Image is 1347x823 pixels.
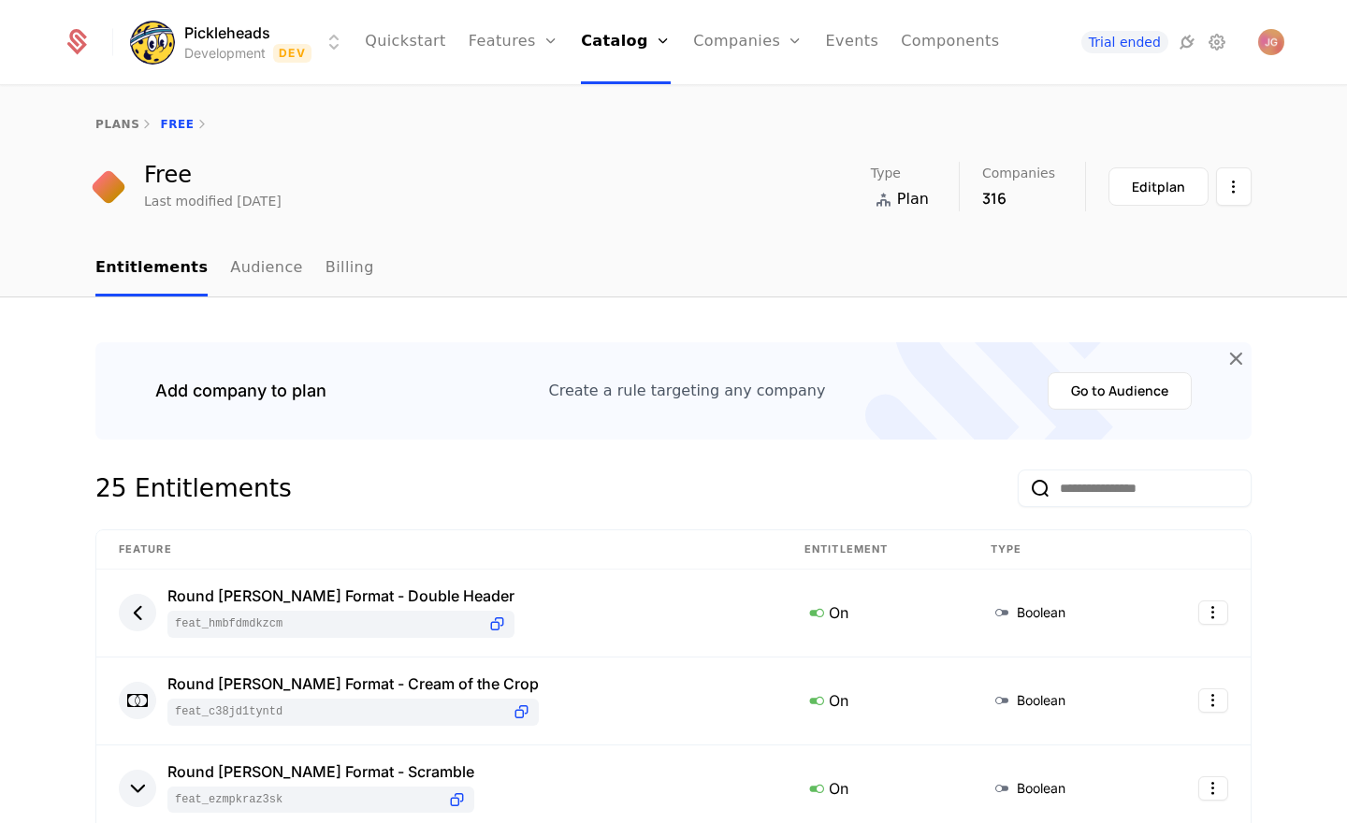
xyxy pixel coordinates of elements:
[1198,688,1228,713] button: Select action
[95,241,1252,296] nav: Main
[982,187,1055,209] div: 316
[1048,372,1192,410] button: Go to Audience
[326,241,374,296] a: Billing
[982,166,1055,180] span: Companies
[804,776,946,801] div: On
[167,676,539,691] div: Round [PERSON_NAME] Format - Cream of the Crop
[871,166,901,180] span: Type
[136,22,345,63] button: Select environment
[230,241,303,296] a: Audience
[897,188,929,210] span: Plan
[804,688,946,713] div: On
[1017,779,1065,798] span: Boolean
[184,44,266,63] div: Development
[968,530,1142,570] th: Type
[1206,31,1228,53] a: Settings
[184,22,270,44] span: Pickleheads
[1258,29,1284,55] button: Open user button
[1198,600,1228,625] button: Select action
[130,20,175,65] img: Pickleheads
[273,44,311,63] span: Dev
[96,530,782,570] th: Feature
[549,380,826,402] div: Create a rule targeting any company
[155,378,326,404] div: Add company to plan
[1258,29,1284,55] img: Jeff Gordon
[804,600,946,625] div: On
[1017,603,1065,622] span: Boolean
[167,764,474,779] div: Round [PERSON_NAME] Format - Scramble
[1108,167,1209,206] button: Editplan
[167,588,514,603] div: Round [PERSON_NAME] Format - Double Header
[1017,691,1065,710] span: Boolean
[175,792,440,807] span: feat_EzmpkRaZ3sk
[144,192,282,210] div: Last modified [DATE]
[175,704,504,719] span: feat_C38jd1TYNtd
[175,616,480,631] span: feat_HMbfdmDKzcm
[95,118,139,131] a: plans
[95,241,208,296] a: Entitlements
[1216,167,1252,206] button: Select action
[1081,31,1168,53] a: Trial ended
[782,530,968,570] th: Entitlement
[1132,178,1185,196] div: Edit plan
[95,241,374,296] ul: Choose Sub Page
[144,164,282,186] div: Free
[95,469,292,507] div: 25 Entitlements
[1176,31,1198,53] a: Integrations
[1198,776,1228,801] button: Select action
